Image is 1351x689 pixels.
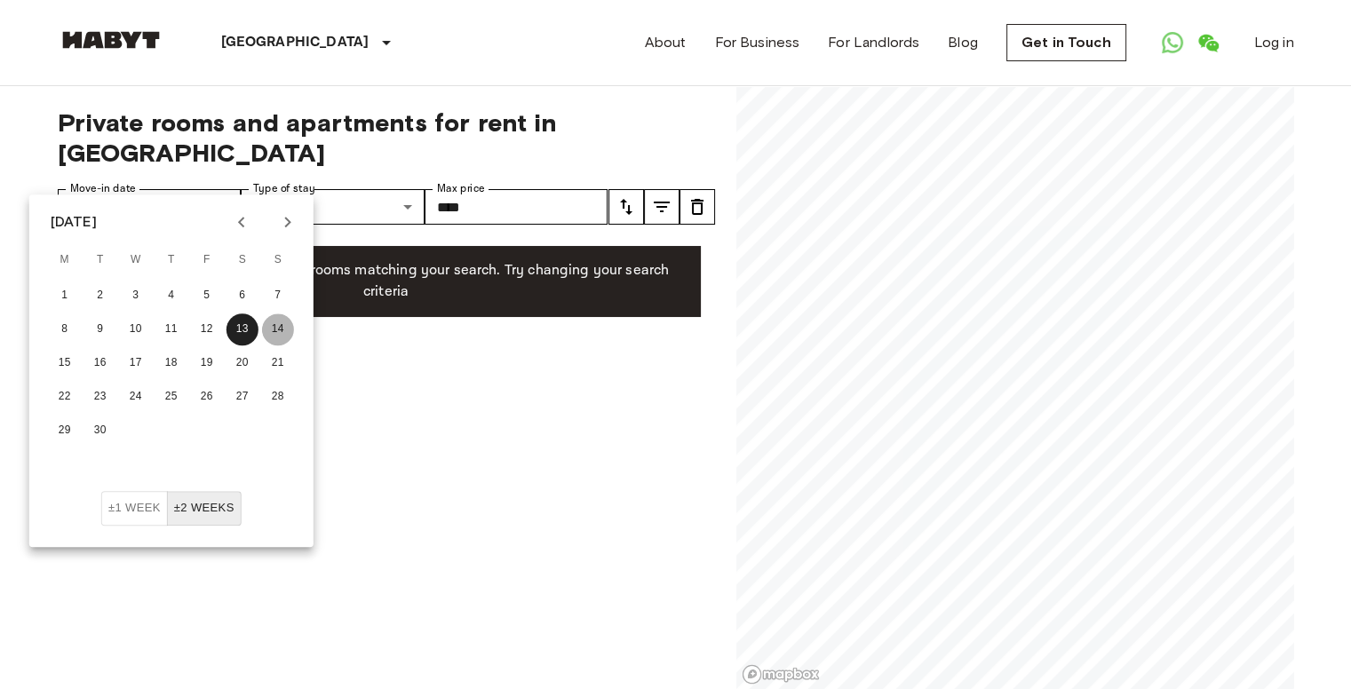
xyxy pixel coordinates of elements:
[84,280,116,312] button: 2
[262,280,294,312] button: 7
[49,415,81,447] button: 29
[608,189,644,225] button: tune
[226,313,258,345] button: 13
[191,347,223,379] button: 19
[262,347,294,379] button: 21
[828,32,919,53] a: For Landlords
[742,664,820,685] a: Mapbox logo
[262,313,294,345] button: 14
[49,381,81,413] button: 22
[262,242,294,278] span: Sunday
[191,313,223,345] button: 12
[226,347,258,379] button: 20
[86,260,687,303] p: Unfortunately there are no free rooms matching your search. Try changing your search criteria
[273,207,303,237] button: Next month
[191,280,223,312] button: 5
[120,381,152,413] button: 24
[51,211,97,233] div: [DATE]
[155,347,187,379] button: 18
[70,181,136,196] label: Move-in date
[253,181,315,196] label: Type of stay
[1254,32,1294,53] a: Log in
[84,347,116,379] button: 16
[84,381,116,413] button: 23
[437,181,485,196] label: Max price
[226,207,257,237] button: Previous month
[679,189,715,225] button: tune
[645,32,687,53] a: About
[120,313,152,345] button: 10
[226,280,258,312] button: 6
[49,280,81,312] button: 1
[49,313,81,345] button: 8
[155,381,187,413] button: 25
[84,313,116,345] button: 9
[58,107,715,168] span: Private rooms and apartments for rent in [GEOGRAPHIC_DATA]
[226,242,258,278] span: Saturday
[58,31,164,49] img: Habyt
[1190,25,1226,60] a: Open WeChat
[948,32,978,53] a: Blog
[49,347,81,379] button: 15
[1006,24,1126,61] a: Get in Touch
[120,280,152,312] button: 3
[644,189,679,225] button: tune
[191,242,223,278] span: Friday
[167,491,242,526] button: ±2 weeks
[226,381,258,413] button: 27
[262,381,294,413] button: 28
[84,242,116,278] span: Tuesday
[1155,25,1190,60] a: Open WhatsApp
[221,32,370,53] p: [GEOGRAPHIC_DATA]
[120,242,152,278] span: Wednesday
[101,491,168,526] button: ±1 week
[49,242,81,278] span: Monday
[155,242,187,278] span: Thursday
[155,313,187,345] button: 11
[120,347,152,379] button: 17
[191,381,223,413] button: 26
[714,32,799,53] a: For Business
[84,415,116,447] button: 30
[101,491,242,526] div: Move In Flexibility
[155,280,187,312] button: 4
